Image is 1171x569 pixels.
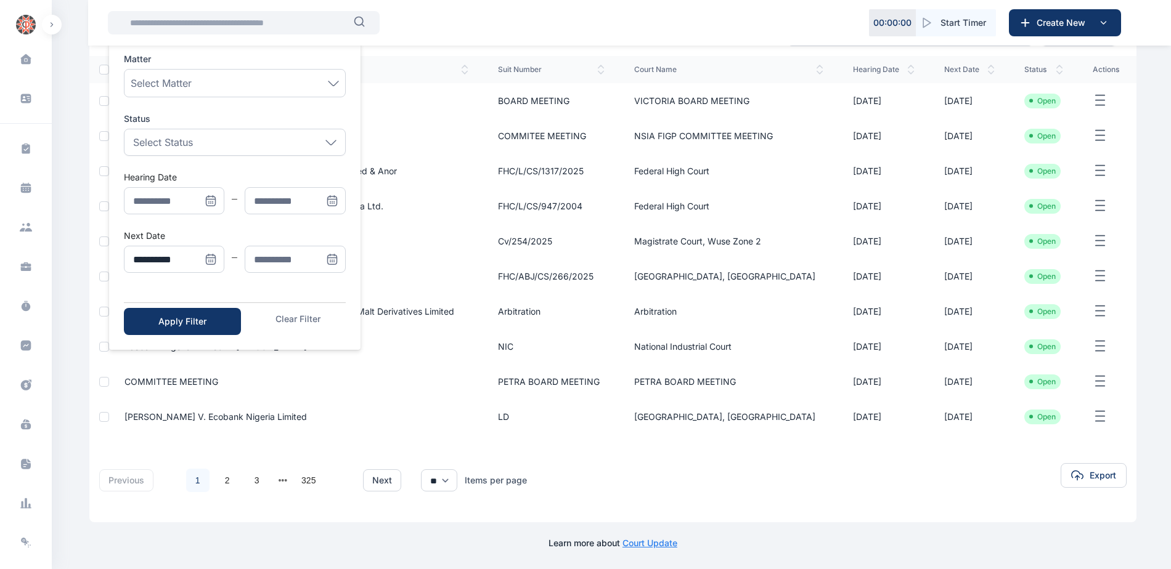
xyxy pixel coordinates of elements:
span: actions [1093,65,1122,75]
li: Open [1029,342,1056,352]
span: status [1024,65,1063,75]
td: PETRA BOARD MEETING [619,364,838,399]
td: Federal High Court [619,188,838,224]
span: suit number [498,65,605,75]
button: Clear Filter [251,313,346,325]
li: Open [1029,307,1056,317]
button: Export [1061,463,1127,488]
span: Export [1090,469,1116,482]
button: Start Timer [916,9,996,36]
td: NIC [483,329,619,364]
a: COMMITTEE MEETING [124,376,218,387]
li: 325 [296,468,321,493]
p: Learn more about [549,537,677,549]
td: NSIA FIGP COMMITTEE MEETING [619,118,838,153]
span: court name [634,65,823,75]
p: Select Status [133,135,193,150]
td: [GEOGRAPHIC_DATA], [GEOGRAPHIC_DATA] [619,259,838,294]
span: Select Matter [131,76,192,91]
td: FHC/L/CS/947/2004 [483,188,619,224]
li: Open [1029,236,1056,246]
td: BOARD MEETING [483,83,619,118]
td: [DATE] [838,83,930,118]
td: [DATE] [929,83,1010,118]
td: [DATE] [929,118,1010,153]
li: 3 [245,468,269,493]
span: next date [944,65,995,75]
div: Items per page [465,474,527,486]
td: [DATE] [838,118,930,153]
li: 下一页 [326,472,343,489]
td: [DATE] [929,153,1010,188]
button: previous [99,469,153,491]
button: next page [278,472,287,489]
li: Open [1029,377,1056,387]
li: Open [1029,272,1056,281]
td: [DATE] [838,153,930,188]
li: Open [1029,131,1056,141]
td: [DATE] [929,188,1010,224]
td: [DATE] [838,329,930,364]
button: next [363,469,401,491]
li: 向后 3 页 [274,472,292,489]
li: 上一页 [163,472,181,489]
span: Create New [1032,17,1096,29]
td: Arbitration [483,294,619,329]
td: [DATE] [838,364,930,399]
label: Hearing Date [124,172,177,182]
a: 1 [186,469,210,492]
ul: Menu [109,43,361,350]
span: hearing date [853,65,915,75]
td: [DATE] [929,364,1010,399]
button: Create New [1009,9,1121,36]
td: [DATE] [929,259,1010,294]
button: Apply Filter [124,308,241,335]
td: COMMITEE MEETING [483,118,619,153]
td: Arbitration [619,294,838,329]
a: 3 [245,469,269,492]
td: [DATE] [929,329,1010,364]
td: [DATE] [838,399,930,434]
li: Open [1029,96,1056,106]
td: [DATE] [929,294,1010,329]
td: LD [483,399,619,434]
td: Magistrate Court, Wuse Zone 2 [619,224,838,259]
a: Ecobank Nigeria Limited v. [PERSON_NAME] [124,341,307,352]
p: 00 : 00 : 00 [873,17,912,29]
td: [GEOGRAPHIC_DATA], [GEOGRAPHIC_DATA] [619,399,838,434]
td: FHC/ABJ/CS/266/2025 [483,259,619,294]
label: Status [124,113,346,125]
li: Open [1029,166,1056,176]
td: PETRA BOARD MEETING [483,364,619,399]
td: [DATE] [929,399,1010,434]
td: FHC/L/CS/1317/2025 [483,153,619,188]
li: Open [1029,412,1056,422]
td: [DATE] [929,224,1010,259]
td: [DATE] [838,259,930,294]
li: Open [1029,201,1056,211]
td: [DATE] [838,224,930,259]
td: VICTORIA BOARD MEETING [619,83,838,118]
td: Federal High Court [619,153,838,188]
a: 2 [216,469,239,492]
td: National Industrial Court [619,329,838,364]
a: Court Update [622,538,677,548]
td: cv/254/2025 [483,224,619,259]
span: Matter [124,53,151,65]
span: Start Timer [940,17,986,29]
li: 2 [215,468,240,493]
div: Apply Filter [144,315,221,328]
a: 325 [297,469,320,492]
td: [DATE] [838,294,930,329]
li: 1 [186,468,210,493]
label: Next Date [124,230,165,241]
a: [PERSON_NAME] V. Ecobank Nigeria Limited [124,411,307,422]
td: [DATE] [838,188,930,224]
